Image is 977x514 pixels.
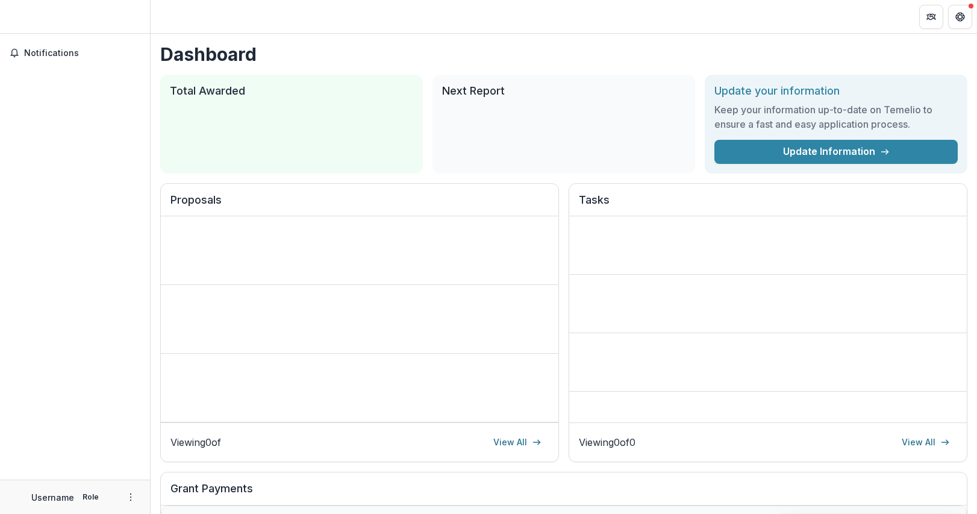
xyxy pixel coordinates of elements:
[123,490,138,504] button: More
[170,84,413,98] h2: Total Awarded
[160,43,967,65] h1: Dashboard
[579,435,635,450] p: Viewing 0 of 0
[24,48,140,58] span: Notifications
[894,433,957,452] a: View All
[919,5,943,29] button: Partners
[714,84,958,98] h2: Update your information
[579,193,957,216] h2: Tasks
[948,5,972,29] button: Get Help
[31,491,74,504] p: Username
[170,435,221,450] p: Viewing 0 of
[714,102,958,131] h3: Keep your information up-to-date on Temelio to ensure a fast and easy application process.
[79,492,102,503] p: Role
[714,140,958,164] a: Update Information
[486,433,549,452] a: View All
[5,43,145,63] button: Notifications
[442,84,685,98] h2: Next Report
[170,482,957,505] h2: Grant Payments
[170,193,549,216] h2: Proposals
